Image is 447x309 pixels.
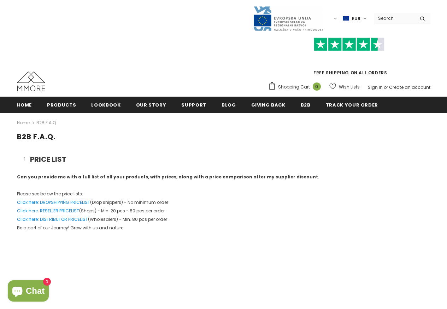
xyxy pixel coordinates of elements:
[253,6,324,32] img: Javni Razpis
[222,102,236,108] span: Blog
[91,102,120,108] span: Lookbook
[17,119,30,127] a: Home
[301,97,311,113] a: B2B
[136,102,166,108] span: Our Story
[329,81,360,93] a: Wish Lists
[6,280,51,303] inbox-online-store-chat: Shopify online store chat
[222,97,236,113] a: Blog
[17,132,55,142] span: B2B F.A.Q.
[313,82,321,91] span: 0
[268,51,430,69] iframe: Customer reviews powered by Trustpilot
[278,84,310,91] span: Shopping Cart
[91,97,120,113] a: Lookbook
[326,97,378,113] a: Track your order
[17,199,90,205] a: Click here: DROPSHIPPING PRICELIST
[314,38,384,51] img: Trust Pilot Stars
[17,102,32,108] span: Home
[17,174,319,180] strong: Can you provide me with a full list of all your products, with prices, along with a price compari...
[301,102,311,108] span: B2B
[181,97,206,113] a: support
[17,190,430,232] p: Please see below the price lists: (Drop shippers) - No minimum order (Shops) - Min. 20 pcs - 80 p...
[368,84,383,90] a: Sign In
[389,84,430,90] a: Create an account
[268,41,430,76] span: FREE SHIPPING ON ALL ORDERS
[352,15,360,22] span: EUR
[47,97,76,113] a: Products
[251,97,286,113] a: Giving back
[326,102,378,108] span: Track your order
[36,119,57,127] span: B2B F.A.Q.
[253,15,324,21] a: Javni Razpis
[24,155,430,164] h3: PRICE LIST
[339,84,360,91] span: Wish Lists
[17,216,88,222] a: Click here: DISTRIBUTOR PRICELIST
[384,84,388,90] span: or
[136,97,166,113] a: Our Story
[268,82,324,92] a: Shopping Cart 0
[17,208,79,214] a: Click here: RESELLER PRICELIST
[251,102,286,108] span: Giving back
[17,97,32,113] a: Home
[374,13,414,23] input: Search Site
[17,71,45,91] img: MMORE Cases
[181,102,206,108] span: support
[47,102,76,108] span: Products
